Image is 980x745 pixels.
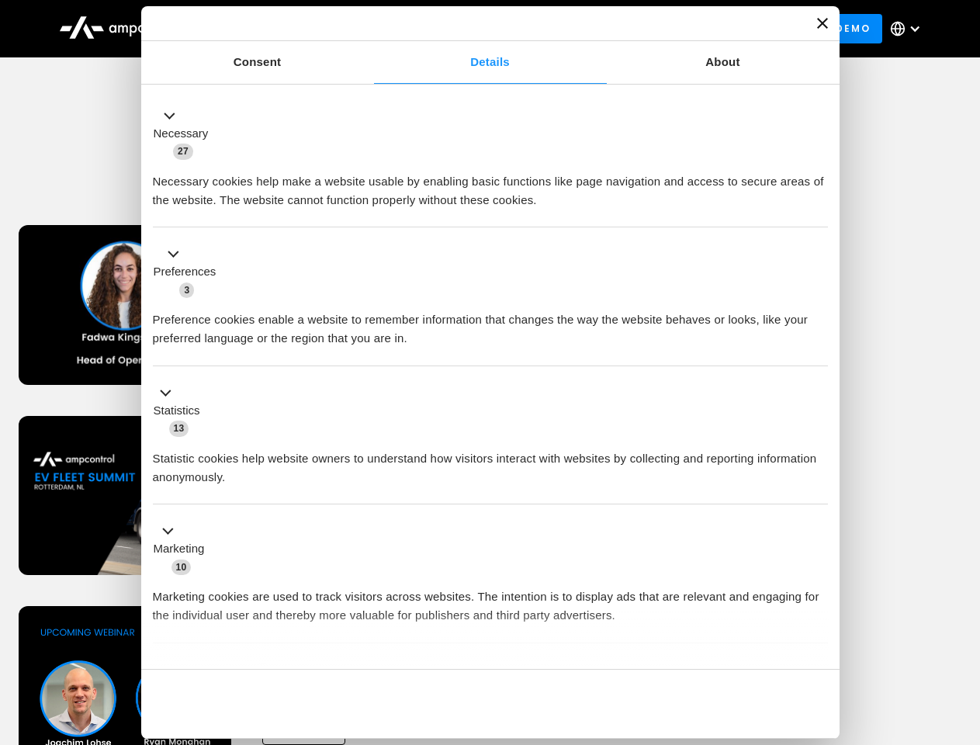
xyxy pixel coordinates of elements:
button: Necessary (27) [153,106,218,161]
button: Statistics (13) [153,383,210,438]
label: Necessary [154,125,209,143]
div: Preference cookies enable a website to remember information that changes the way the website beha... [153,299,828,348]
span: 2 [256,663,271,678]
button: Close banner [817,18,828,29]
span: 10 [171,560,192,575]
h1: Upcoming Webinars [19,157,962,194]
span: 13 [169,421,189,436]
a: Details [374,41,607,84]
button: Okay [604,681,827,726]
a: Consent [141,41,374,84]
div: Statistic cookies help website owners to understand how visitors interact with websites by collec... [153,438,828,487]
button: Preferences (3) [153,245,226,300]
button: Marketing (10) [153,522,214,577]
label: Statistics [154,402,200,420]
button: Unclassified (2) [153,660,280,680]
div: Necessary cookies help make a website usable by enabling basic functions like page navigation and... [153,161,828,210]
label: Preferences [154,263,216,281]
div: Marketing cookies are used to track visitors across websites. The intention is to display ads tha... [153,576,828,625]
span: 3 [179,282,194,298]
a: About [607,41,840,84]
label: Marketing [154,540,205,558]
span: 27 [173,144,193,159]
